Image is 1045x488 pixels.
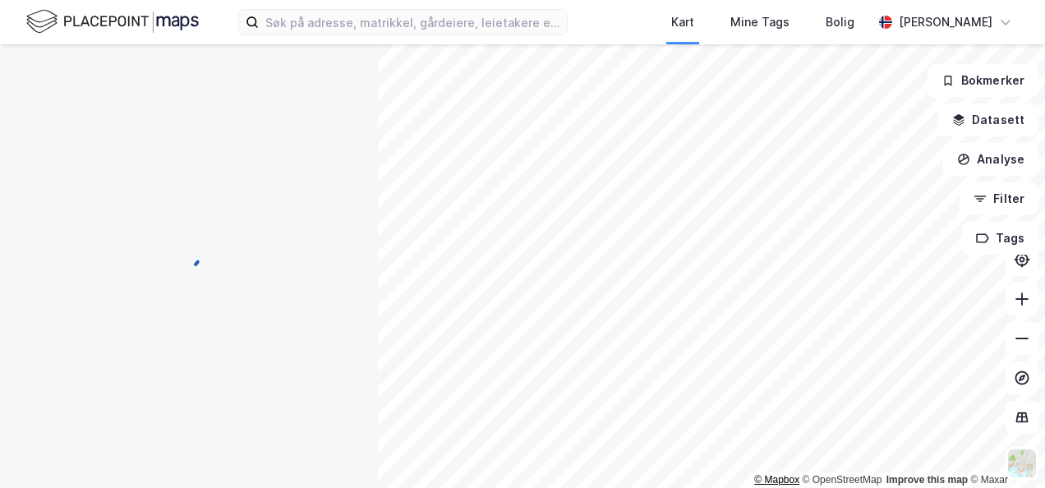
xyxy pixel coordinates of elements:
[176,243,202,269] img: spinner.a6d8c91a73a9ac5275cf975e30b51cfb.svg
[803,474,882,486] a: OpenStreetMap
[928,64,1038,97] button: Bokmerker
[826,12,854,32] div: Bolig
[26,7,199,36] img: logo.f888ab2527a4732fd821a326f86c7f29.svg
[938,104,1038,136] button: Datasett
[960,182,1038,215] button: Filter
[754,474,799,486] a: Mapbox
[943,143,1038,176] button: Analyse
[899,12,992,32] div: [PERSON_NAME]
[671,12,694,32] div: Kart
[259,10,567,35] input: Søk på adresse, matrikkel, gårdeiere, leietakere eller personer
[962,222,1038,255] button: Tags
[730,12,790,32] div: Mine Tags
[886,474,968,486] a: Improve this map
[963,409,1045,488] iframe: Chat Widget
